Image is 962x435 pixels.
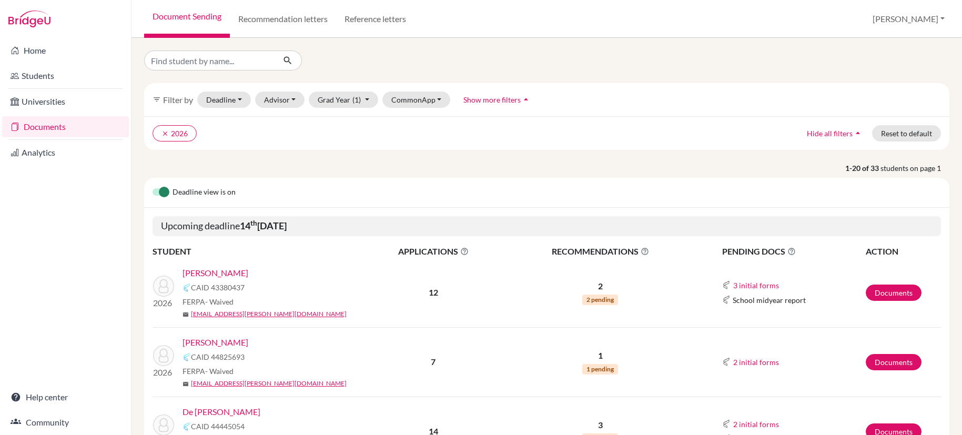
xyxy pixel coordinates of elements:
button: 2 initial forms [733,418,779,430]
a: Analytics [2,142,129,163]
span: mail [183,381,189,387]
a: Students [2,65,129,86]
sup: th [250,219,257,227]
span: RECOMMENDATIONS [504,245,696,258]
img: Common App logo [722,281,731,289]
a: [EMAIL_ADDRESS][PERSON_NAME][DOMAIN_NAME] [191,379,347,388]
span: CAID 44825693 [191,351,245,362]
img: Common App logo [183,284,191,292]
button: Grad Year(1) [309,92,378,108]
img: Common App logo [722,420,731,428]
span: mail [183,311,189,318]
i: filter_list [153,95,161,104]
span: Filter by [163,95,193,105]
img: Common App logo [183,353,191,361]
span: FERPA [183,366,234,377]
img: Common App logo [722,296,731,304]
a: Documents [866,285,922,301]
span: CAID 44445054 [191,421,245,432]
img: Collier, Ava [153,345,174,366]
img: Bridge-U [8,11,50,27]
i: clear [161,130,169,137]
span: FERPA [183,296,234,307]
span: PENDING DOCS [722,245,865,258]
p: 1 [504,349,696,362]
strong: 1-20 of 33 [845,163,880,174]
span: CAID 43380437 [191,282,245,293]
th: STUDENT [153,245,363,258]
button: Show more filtersarrow_drop_up [454,92,540,108]
span: - Waived [205,297,234,306]
a: Home [2,40,129,61]
button: clear2026 [153,125,197,141]
b: 12 [429,287,438,297]
button: [PERSON_NAME] [868,9,949,29]
span: Hide all filters [807,129,853,138]
button: Deadline [197,92,251,108]
img: Common App logo [183,422,191,431]
a: Documents [2,116,129,137]
p: 3 [504,419,696,431]
span: School midyear report [733,295,806,306]
a: [EMAIL_ADDRESS][PERSON_NAME][DOMAIN_NAME] [191,309,347,319]
h5: Upcoming deadline [153,216,941,236]
span: students on page 1 [880,163,949,174]
span: Show more filters [463,95,521,104]
button: 3 initial forms [733,279,779,291]
th: ACTION [865,245,941,258]
i: arrow_drop_up [853,128,863,138]
button: Hide all filtersarrow_drop_up [798,125,872,141]
span: APPLICATIONS [363,245,503,258]
b: 14 [DATE] [240,220,287,231]
span: (1) [352,95,361,104]
p: 2 [504,280,696,292]
a: De [PERSON_NAME] [183,406,260,418]
span: 1 pending [582,364,618,375]
span: 2 pending [582,295,618,305]
button: Advisor [255,92,305,108]
button: Reset to default [872,125,941,141]
input: Find student by name... [144,50,275,70]
a: Community [2,412,129,433]
a: [PERSON_NAME] [183,336,248,349]
b: 7 [431,357,436,367]
a: Universities [2,91,129,112]
img: Boodoo, Salma [153,276,174,297]
span: Deadline view is on [173,186,236,199]
p: 2026 [153,297,174,309]
i: arrow_drop_up [521,94,531,105]
a: [PERSON_NAME] [183,267,248,279]
span: - Waived [205,367,234,376]
button: CommonApp [382,92,451,108]
img: Common App logo [722,358,731,366]
a: Help center [2,387,129,408]
button: 2 initial forms [733,356,779,368]
a: Documents [866,354,922,370]
p: 2026 [153,366,174,379]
